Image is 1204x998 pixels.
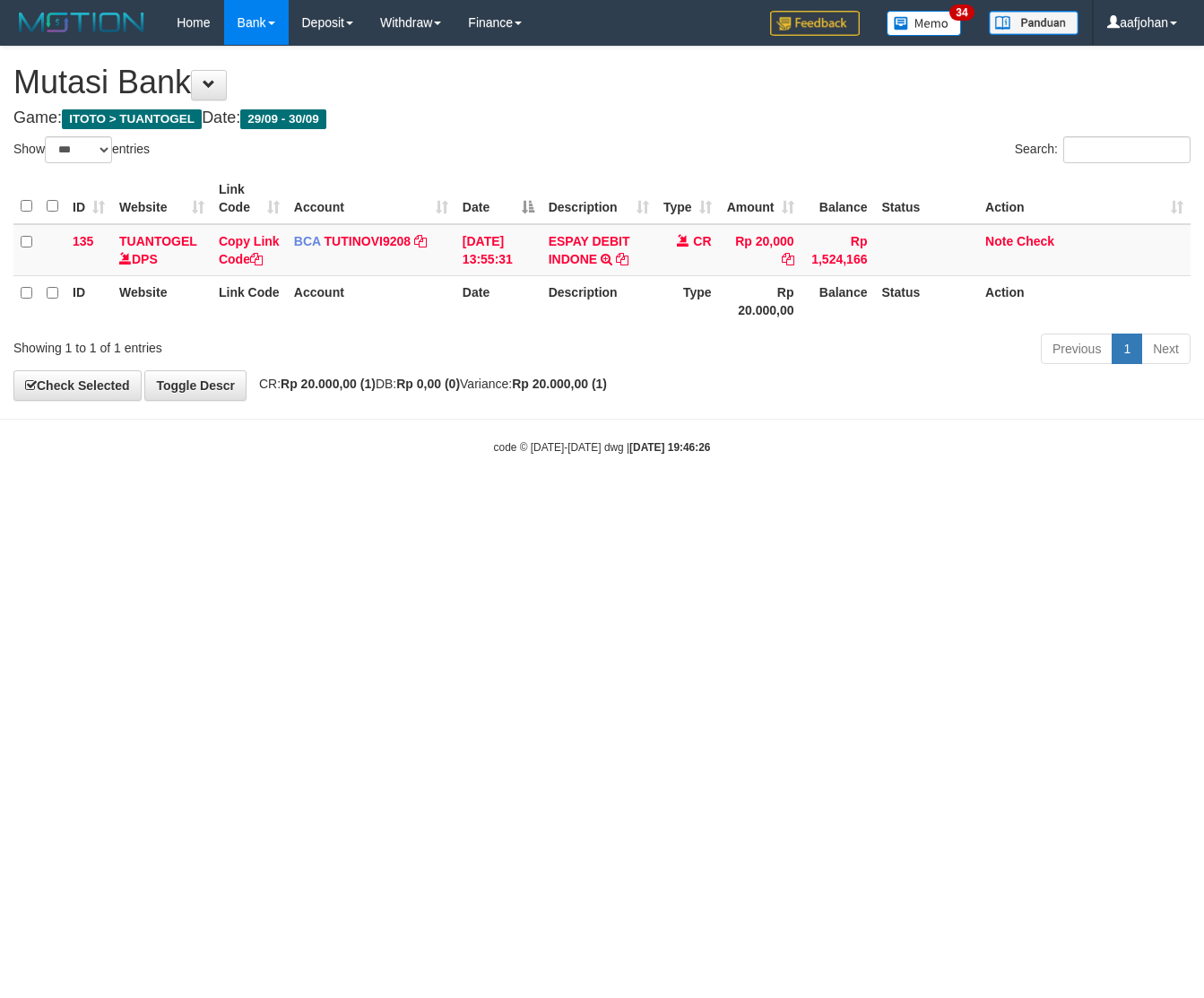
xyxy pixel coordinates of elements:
[65,173,112,224] th: ID: activate to sort column ascending
[112,224,212,276] td: DPS
[801,224,875,276] td: Rp 1,524,166
[549,234,630,266] a: ESPAY DEBIT INDONE
[1015,136,1191,163] label: Search:
[13,332,489,357] div: Showing 1 to 1 of 1 entries
[144,370,247,401] a: Toggle Descr
[719,275,801,326] th: Rp 20.000,00
[212,173,287,224] th: Link Code: activate to sort column ascending
[119,234,197,248] a: TUANTOGEL
[541,173,656,224] th: Description: activate to sort column ascending
[801,173,875,224] th: Balance
[414,234,427,248] a: Copy TUTINOVI9208 to clipboard
[949,4,974,21] span: 34
[13,136,150,163] label: Show entries
[73,234,93,248] span: 135
[112,275,212,326] th: Website
[455,224,541,276] td: [DATE] 13:55:31
[541,275,656,326] th: Description
[240,109,326,129] span: 29/09 - 30/09
[1141,334,1191,364] a: Next
[629,441,710,454] strong: [DATE] 19:46:26
[396,377,460,391] strong: Rp 0,00 (0)
[801,275,875,326] th: Balance
[616,252,628,266] a: Copy ESPAY DEBIT INDONE to clipboard
[512,377,607,391] strong: Rp 20.000,00 (1)
[887,11,962,36] img: Button%20Memo.svg
[250,377,607,391] span: CR: DB: Variance:
[62,109,202,129] span: ITOTO > TUANTOGEL
[13,109,1191,127] h4: Game: Date:
[45,136,112,163] select: Showentries
[287,275,455,326] th: Account
[874,275,978,326] th: Status
[1112,334,1142,364] a: 1
[325,234,411,248] a: TUTINOVI9208
[13,9,150,36] img: MOTION_logo.png
[65,275,112,326] th: ID
[656,173,719,224] th: Type: activate to sort column ascending
[978,173,1191,224] th: Action: activate to sort column ascending
[1063,136,1191,163] input: Search:
[287,173,455,224] th: Account: activate to sort column ascending
[989,11,1078,35] img: panduan.png
[494,441,711,454] small: code © [DATE]-[DATE] dwg |
[219,234,280,266] a: Copy Link Code
[212,275,287,326] th: Link Code
[985,234,1013,248] a: Note
[978,275,1191,326] th: Action
[281,377,376,391] strong: Rp 20.000,00 (1)
[294,234,321,248] span: BCA
[719,224,801,276] td: Rp 20,000
[455,173,541,224] th: Date: activate to sort column descending
[782,252,794,266] a: Copy Rp 20,000 to clipboard
[13,65,1191,100] h1: Mutasi Bank
[1041,334,1113,364] a: Previous
[1017,234,1054,248] a: Check
[13,370,142,401] a: Check Selected
[693,234,711,248] span: CR
[656,275,719,326] th: Type
[770,11,860,36] img: Feedback.jpg
[719,173,801,224] th: Amount: activate to sort column ascending
[112,173,212,224] th: Website: activate to sort column ascending
[874,173,978,224] th: Status
[455,275,541,326] th: Date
